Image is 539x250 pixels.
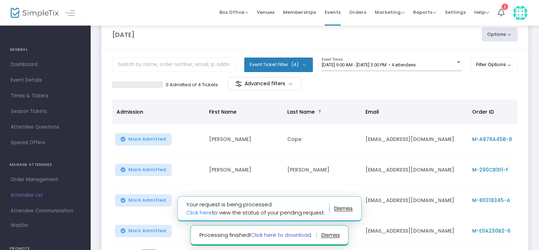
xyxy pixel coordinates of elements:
[11,175,80,184] span: Order Management
[375,9,405,16] span: Marketing
[283,155,361,185] td: [PERSON_NAME]
[209,108,236,115] span: First Name
[115,194,172,207] button: Mark Admitted
[11,107,80,116] span: Season Tickets
[128,136,166,142] span: Mark Admitted
[11,222,28,229] span: Waitlist
[228,77,301,90] m-button: Advanced filters
[472,197,510,204] span: M-80318345-A
[502,2,508,9] div: 1
[128,167,166,173] span: Mark Admitted
[219,9,248,16] span: Box Office
[334,203,353,214] button: dismiss
[112,58,235,72] input: Search by name, order number, email, ip address
[291,62,299,67] span: (4)
[11,206,80,216] span: Attendee Communication
[257,3,274,21] span: Venues
[413,9,436,16] span: Reports
[482,27,518,42] button: Options
[11,138,80,147] span: Special Offers
[361,155,468,185] td: [EMAIL_ADDRESS][DOMAIN_NAME]
[205,185,283,216] td: [PERSON_NAME]
[361,185,468,216] td: [EMAIL_ADDRESS][DOMAIN_NAME]
[283,124,361,155] td: Cope
[235,80,242,87] img: filter
[199,231,317,239] span: Processing finished!
[128,228,166,234] span: Mark Admitted
[112,30,135,39] m-panel-title: [DATE]
[244,58,313,72] button: Event Ticket Filter(4)
[325,3,341,21] span: Events
[11,91,80,100] span: Times & Tickets
[10,158,81,172] h4: MANAGE ATTENDEES
[472,227,511,234] span: M-E0A230B2-6
[11,123,80,132] span: Attendee Questions
[205,155,283,185] td: [PERSON_NAME]
[445,3,466,21] span: Settings
[115,225,172,237] button: Mark Admitted
[349,3,366,21] span: Orders
[117,108,143,115] span: Admission
[186,201,330,217] span: Your request is being processed. to view the status of your pending request.
[11,191,80,200] span: Attendee List
[186,209,212,216] a: Click here
[287,108,315,115] span: Last Name
[115,164,172,176] button: Mark Admitted
[365,108,379,115] span: Email
[10,43,81,57] h4: GENERAL
[251,231,312,239] a: Click here to download.
[283,185,361,216] td: [PERSON_NAME]
[472,108,494,115] span: Order ID
[474,9,489,16] span: Help
[472,136,512,143] span: M-A878A45B-8
[471,58,518,72] button: Filter Options
[115,133,172,146] button: Mark Admitted
[283,3,316,21] span: Memberships
[361,124,468,155] td: [EMAIL_ADDRESS][DOMAIN_NAME]
[472,166,508,173] span: M-290CB1D1-F
[322,62,416,67] span: [DATE] 9:00 AM - [DATE] 3:00 PM • 4 attendees
[128,197,166,203] span: Mark Admitted
[361,216,468,246] td: [EMAIL_ADDRESS][DOMAIN_NAME]
[11,76,80,85] span: Event Details
[321,229,340,241] button: dismiss
[112,99,517,246] div: Data table
[166,81,218,88] p: 0 Admitted of 4 Tickets
[317,109,323,115] span: Sortable
[205,124,283,155] td: [PERSON_NAME]
[11,60,80,69] span: Dashboard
